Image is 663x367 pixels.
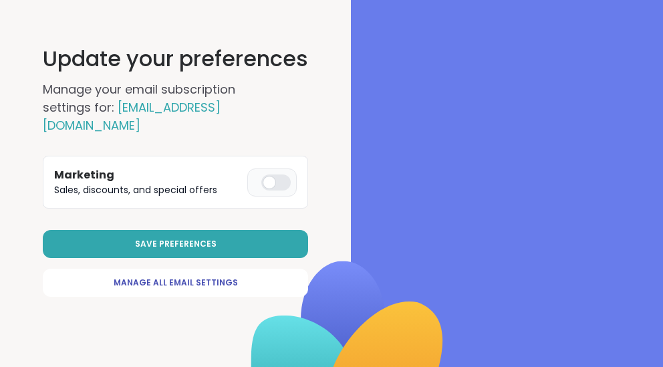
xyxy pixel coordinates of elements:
[43,269,308,297] a: Manage All Email Settings
[54,183,242,197] p: Sales, discounts, and special offers
[114,277,238,289] span: Manage All Email Settings
[43,99,221,134] span: [EMAIL_ADDRESS][DOMAIN_NAME]
[135,238,217,250] span: Save Preferences
[43,43,308,75] h1: Update your preferences
[43,230,308,258] button: Save Preferences
[54,167,242,183] h3: Marketing
[43,80,283,134] h2: Manage your email subscription settings for:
